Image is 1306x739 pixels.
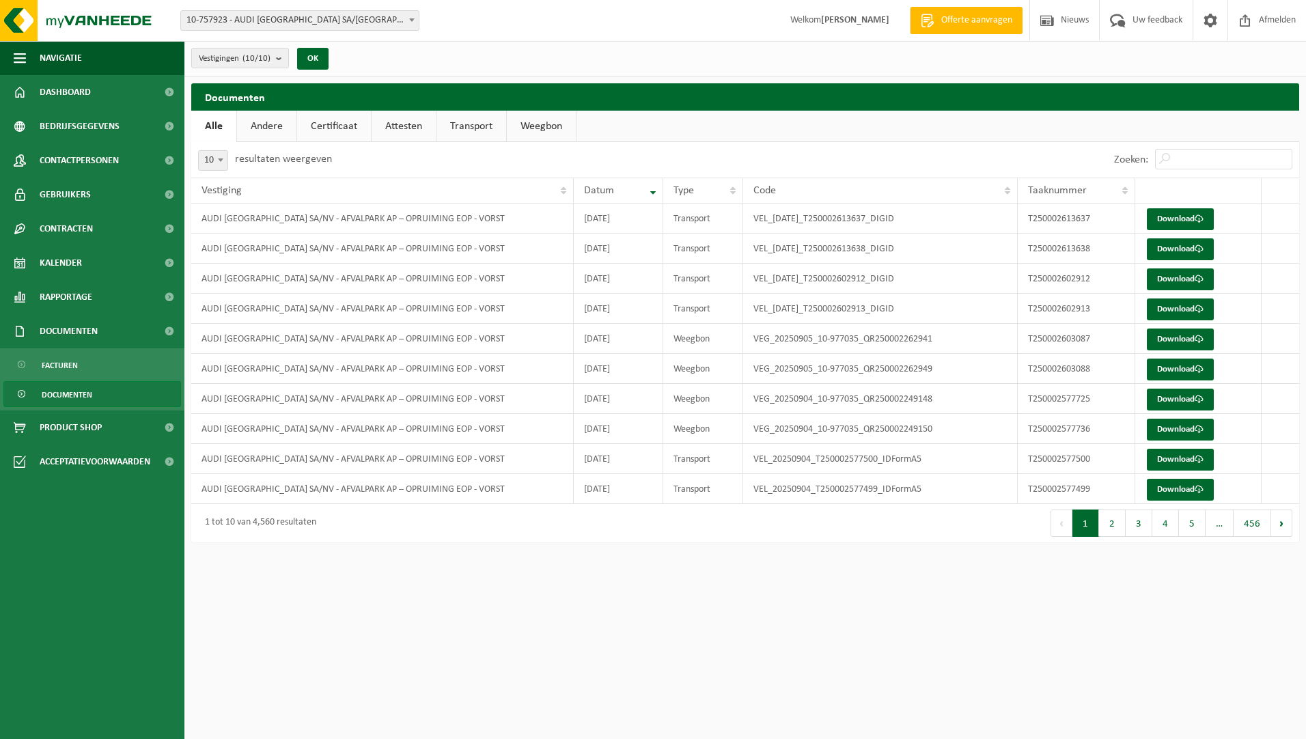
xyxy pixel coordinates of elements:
[237,111,296,142] a: Andere
[42,352,78,378] span: Facturen
[199,48,270,69] span: Vestigingen
[663,324,742,354] td: Weegbon
[1147,479,1214,501] a: Download
[436,111,506,142] a: Transport
[663,204,742,234] td: Transport
[663,234,742,264] td: Transport
[938,14,1016,27] span: Offerte aanvragen
[1028,185,1087,196] span: Taaknummer
[297,48,329,70] button: OK
[663,474,742,504] td: Transport
[297,111,371,142] a: Certificaat
[1147,268,1214,290] a: Download
[1271,510,1292,537] button: Next
[574,444,663,474] td: [DATE]
[40,246,82,280] span: Kalender
[1018,324,1135,354] td: T250002603087
[191,384,574,414] td: AUDI [GEOGRAPHIC_DATA] SA/NV - AFVALPARK AP – OPRUIMING EOP - VORST
[1051,510,1072,537] button: Previous
[42,382,92,408] span: Documenten
[198,150,228,171] span: 10
[1147,449,1214,471] a: Download
[1072,510,1099,537] button: 1
[191,83,1299,110] h2: Documenten
[743,384,1018,414] td: VEG_20250904_10-977035_QR250002249148
[1147,389,1214,410] a: Download
[507,111,576,142] a: Weegbon
[235,154,332,165] label: resultaten weergeven
[1018,354,1135,384] td: T250002603088
[1152,510,1179,537] button: 4
[40,410,102,445] span: Product Shop
[1126,510,1152,537] button: 3
[40,314,98,348] span: Documenten
[743,324,1018,354] td: VEG_20250905_10-977035_QR250002262941
[7,709,228,739] iframe: chat widget
[40,178,91,212] span: Gebruikers
[673,185,694,196] span: Type
[743,444,1018,474] td: VEL_20250904_T250002577500_IDFormA5
[1018,204,1135,234] td: T250002613637
[574,414,663,444] td: [DATE]
[1147,359,1214,380] a: Download
[574,324,663,354] td: [DATE]
[202,185,242,196] span: Vestiging
[584,185,614,196] span: Datum
[663,354,742,384] td: Weegbon
[910,7,1023,34] a: Offerte aanvragen
[40,280,92,314] span: Rapportage
[574,234,663,264] td: [DATE]
[180,10,419,31] span: 10-757923 - AUDI BRUSSELS SA/NV - VORST
[1018,474,1135,504] td: T250002577499
[743,414,1018,444] td: VEG_20250904_10-977035_QR250002249150
[743,234,1018,264] td: VEL_[DATE]_T250002613638_DIGID
[191,474,574,504] td: AUDI [GEOGRAPHIC_DATA] SA/NV - AFVALPARK AP – OPRUIMING EOP - VORST
[1018,234,1135,264] td: T250002613638
[574,354,663,384] td: [DATE]
[1234,510,1271,537] button: 456
[663,444,742,474] td: Transport
[191,444,574,474] td: AUDI [GEOGRAPHIC_DATA] SA/NV - AFVALPARK AP – OPRUIMING EOP - VORST
[372,111,436,142] a: Attesten
[663,264,742,294] td: Transport
[743,354,1018,384] td: VEG_20250905_10-977035_QR250002262949
[574,264,663,294] td: [DATE]
[40,143,119,178] span: Contactpersonen
[198,511,316,535] div: 1 tot 10 van 4,560 resultaten
[663,414,742,444] td: Weegbon
[40,445,150,479] span: Acceptatievoorwaarden
[743,474,1018,504] td: VEL_20250904_T250002577499_IDFormA5
[191,294,574,324] td: AUDI [GEOGRAPHIC_DATA] SA/NV - AFVALPARK AP – OPRUIMING EOP - VORST
[40,212,93,246] span: Contracten
[199,151,227,170] span: 10
[821,15,889,25] strong: [PERSON_NAME]
[753,185,776,196] span: Code
[191,234,574,264] td: AUDI [GEOGRAPHIC_DATA] SA/NV - AFVALPARK AP – OPRUIMING EOP - VORST
[1147,329,1214,350] a: Download
[1018,444,1135,474] td: T250002577500
[191,414,574,444] td: AUDI [GEOGRAPHIC_DATA] SA/NV - AFVALPARK AP – OPRUIMING EOP - VORST
[1099,510,1126,537] button: 2
[1018,414,1135,444] td: T250002577736
[3,352,181,378] a: Facturen
[1206,510,1234,537] span: …
[191,264,574,294] td: AUDI [GEOGRAPHIC_DATA] SA/NV - AFVALPARK AP – OPRUIMING EOP - VORST
[40,109,120,143] span: Bedrijfsgegevens
[191,324,574,354] td: AUDI [GEOGRAPHIC_DATA] SA/NV - AFVALPARK AP – OPRUIMING EOP - VORST
[191,111,236,142] a: Alle
[1114,154,1148,165] label: Zoeken:
[40,41,82,75] span: Navigatie
[663,384,742,414] td: Weegbon
[191,204,574,234] td: AUDI [GEOGRAPHIC_DATA] SA/NV - AFVALPARK AP – OPRUIMING EOP - VORST
[574,474,663,504] td: [DATE]
[663,294,742,324] td: Transport
[242,54,270,63] count: (10/10)
[3,381,181,407] a: Documenten
[181,11,419,30] span: 10-757923 - AUDI BRUSSELS SA/NV - VORST
[1147,419,1214,441] a: Download
[1147,238,1214,260] a: Download
[574,294,663,324] td: [DATE]
[743,264,1018,294] td: VEL_[DATE]_T250002602912_DIGID
[574,204,663,234] td: [DATE]
[1147,298,1214,320] a: Download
